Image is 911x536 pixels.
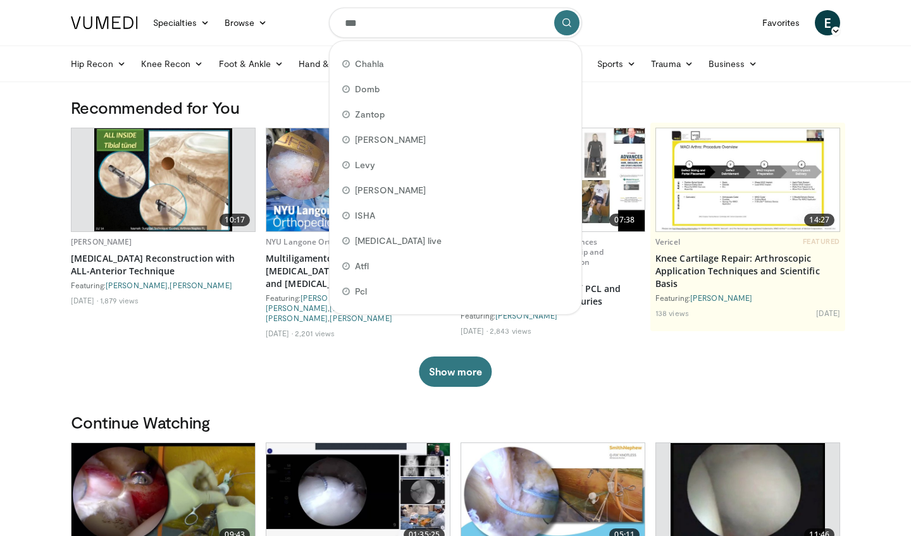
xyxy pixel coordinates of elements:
span: Levy [355,159,375,171]
li: [DATE] [71,295,98,305]
a: Sports [590,51,644,76]
a: Multiligamentous Knee Injury with [MEDICAL_DATA] Femoris [MEDICAL_DATA] and [MEDICAL_DATA] Injury... [266,252,450,290]
img: d5e389b6-e8ca-4c44-8a4c-158d887a62f2.jpg.620x360_q85_upscale.jpg [266,128,450,231]
li: [DATE] [461,326,488,336]
span: Domb [355,83,380,95]
a: Trauma [643,51,701,76]
li: 138 views [655,308,689,318]
div: Featuring: [655,293,840,303]
a: [PERSON_NAME] [495,311,557,320]
span: [PERSON_NAME] [355,133,426,146]
span: [MEDICAL_DATA] live [355,234,442,247]
a: [PERSON_NAME] [301,293,363,302]
a: 14:27 [656,128,840,231]
a: [PERSON_NAME] [170,281,232,289]
img: 2444198d-1b18-4a77-bb67-3e21827492e5.620x360_q85_upscale.jpg [656,128,840,231]
h3: Recommended for You [71,97,840,118]
input: Search topics, interventions [329,8,582,38]
a: Knee Cartilage Repair: Arthroscopic Application Techniques and Scientific Basis [655,252,840,290]
span: Atfl [355,260,369,272]
li: 2,201 views [295,328,335,338]
span: ISHA [355,209,375,222]
a: 10:17 [71,128,255,231]
a: Business [701,51,765,76]
img: 6e5af7b0-aad7-491f-81b5-4ca6605660cd.620x360_q85_upscale.jpg [94,128,232,231]
span: Zantop [355,108,385,121]
div: Featuring: [461,310,645,320]
a: [PERSON_NAME] [330,303,392,312]
a: [PERSON_NAME] [266,303,328,312]
span: Chahla [355,58,384,70]
a: Hip Recon [63,51,133,76]
span: [PERSON_NAME] [355,184,426,197]
a: [PERSON_NAME] [266,314,328,322]
div: Featuring: , [71,280,256,290]
a: NYU Langone Orthopedics [266,236,364,247]
span: 10:17 [220,214,250,226]
li: [DATE] [266,328,293,338]
img: VuMedi Logo [71,16,138,29]
span: 14:27 [804,214,834,226]
h3: Continue Watching [71,412,840,432]
span: Pcl [355,285,367,298]
a: 17:24 [266,128,450,231]
div: Featuring: , , , , , [266,293,450,323]
a: Knee Recon [133,51,211,76]
a: [MEDICAL_DATA] Reconstruction with ALL-Anterior Technique [71,252,256,277]
li: 2,843 views [490,326,531,336]
a: Foot & Ankle [211,51,292,76]
button: Show more [419,356,492,387]
a: Browse [217,10,275,35]
a: Vericel [655,236,680,247]
a: [PERSON_NAME] [330,314,392,322]
a: Favorites [755,10,807,35]
a: [PERSON_NAME] [71,236,132,247]
a: [PERSON_NAME] [690,293,752,302]
a: E [815,10,840,35]
span: FEATURED [803,237,840,246]
span: 07:38 [609,214,640,226]
a: [PERSON_NAME] [106,281,168,289]
a: Specialties [146,10,217,35]
li: [DATE] [816,308,840,318]
a: Hand & Wrist [291,51,373,76]
li: 1,879 views [100,295,139,305]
